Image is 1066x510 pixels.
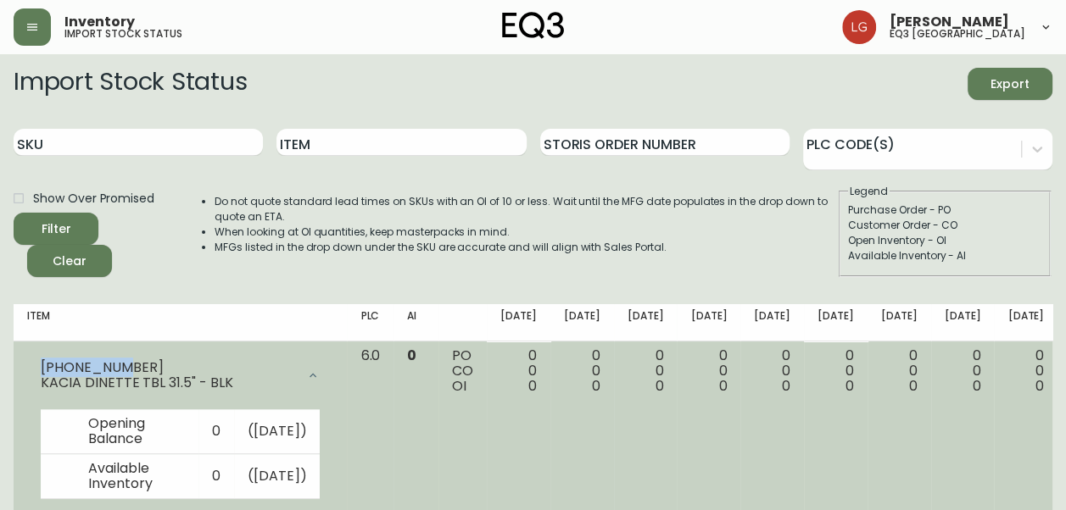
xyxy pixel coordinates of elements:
li: Do not quote standard lead times on SKUs with an OI of 10 or less. Wait until the MFG date popula... [215,194,837,225]
div: 0 0 [690,348,727,394]
div: [PHONE_NUMBER] [41,360,296,375]
div: 0 0 [1007,348,1044,394]
button: Filter [14,213,98,245]
th: [DATE] [614,304,678,341]
div: Available Inventory - AI [848,248,1041,263]
span: 0 [909,376,918,396]
th: [DATE] [740,304,804,341]
h2: Import Stock Status [14,68,247,100]
img: da6fc1c196b8cb7038979a7df6c040e1 [842,10,876,44]
th: [DATE] [994,304,1058,341]
img: logo [502,12,565,39]
li: MFGs listed in the drop down under the SKU are accurate and will align with Sales Portal. [215,240,837,255]
div: 0 0 [564,348,600,394]
span: Export [981,74,1039,95]
span: Clear [41,251,98,272]
td: 0 [198,409,234,454]
th: [DATE] [550,304,614,341]
span: Show Over Promised [33,190,154,208]
td: ( [DATE] ) [234,409,321,454]
span: 0 [846,376,854,396]
th: AI [393,304,438,341]
span: 0 [528,376,537,396]
th: [DATE] [677,304,740,341]
span: 0 [972,376,980,396]
span: 0 [407,346,416,365]
div: PO CO [452,348,473,394]
button: Clear [27,245,112,277]
li: When looking at OI quantities, keep masterpacks in mind. [215,225,837,240]
td: ( [DATE] ) [234,454,321,499]
span: 0 [718,376,727,396]
legend: Legend [848,184,890,199]
div: Purchase Order - PO [848,202,1041,218]
span: [PERSON_NAME] [890,15,1009,29]
div: Open Inventory - OI [848,233,1041,248]
div: 0 0 [754,348,790,394]
button: Export [968,68,1052,100]
th: PLC [347,304,393,341]
th: [DATE] [487,304,550,341]
th: Item [14,304,347,341]
h5: import stock status [64,29,182,39]
div: Customer Order - CO [848,218,1041,233]
div: 0 0 [818,348,854,394]
td: Available Inventory [75,454,198,499]
td: Opening Balance [75,409,198,454]
div: 0 0 [945,348,981,394]
th: [DATE] [868,304,931,341]
th: [DATE] [804,304,868,341]
span: OI [452,376,466,396]
td: 0 [198,454,234,499]
span: 0 [656,376,664,396]
th: [DATE] [931,304,995,341]
div: KACIA DINETTE TBL 31.5" - BLK [41,375,296,391]
span: 0 [782,376,790,396]
span: Inventory [64,15,135,29]
h5: eq3 [GEOGRAPHIC_DATA] [890,29,1025,39]
div: [PHONE_NUMBER]KACIA DINETTE TBL 31.5" - BLK [27,348,333,402]
span: 0 [592,376,600,396]
div: 0 0 [628,348,664,394]
div: 0 0 [881,348,918,394]
span: 0 [1035,376,1044,396]
div: 0 0 [500,348,537,394]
